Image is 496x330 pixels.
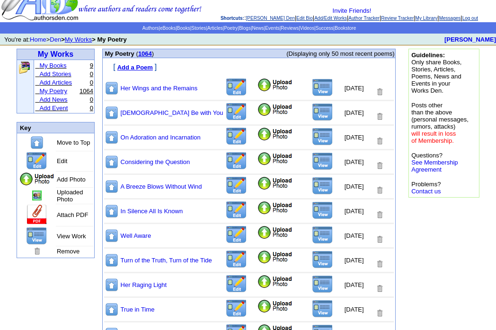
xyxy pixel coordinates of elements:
[30,36,46,43] a: Home
[411,181,441,195] font: Problems?
[375,87,384,96] img: Removes this Title
[121,158,190,165] a: Considering the Question
[65,36,92,43] a: My Works
[90,96,93,103] font: 0
[416,16,438,21] a: My Library
[225,201,248,219] img: Edit this Title
[257,152,293,166] img: Add Photo
[375,235,384,244] img: Removes this Title
[26,227,47,245] img: View this Page
[105,204,119,218] img: Move to top
[136,50,138,57] span: (
[138,50,152,57] a: 1064
[121,208,183,215] a: In Silence All Is Known
[90,70,93,78] font: 0
[39,104,68,112] a: Add Event
[439,16,461,21] a: Messages
[26,205,48,225] img: Add Attachment
[312,128,333,146] img: View this Title
[121,257,212,264] a: Turn of the Truth, Turn of the Tide
[345,306,364,313] font: [DATE]
[411,52,445,59] b: Guidelines:
[57,176,86,183] font: Add Photo
[314,16,347,21] a: Add/Edit Works
[345,134,364,141] font: [DATE]
[57,189,83,203] font: Uploaded Photo
[375,161,384,170] img: Removes this Title
[225,127,248,146] img: Edit this Title
[257,226,293,240] img: Add Photo
[281,26,299,31] a: Reviews
[333,7,372,14] a: Invite Friends!
[225,275,248,293] img: Edit this Title
[411,130,456,144] font: will result in loss of Membership.
[105,278,119,292] img: Move to top
[152,50,154,57] span: )
[375,260,384,269] img: Removes this Title
[300,26,314,31] a: Videos
[121,85,198,92] a: Her Wings and the Remains
[411,188,441,195] a: Contact us
[105,50,134,57] font: My Poetry
[225,152,248,170] img: Edit this Title
[121,281,167,288] a: Her Raging Light
[105,81,119,96] img: Move to top
[265,26,280,31] a: Events
[121,134,201,141] a: On Adoration and Incarnation
[257,176,293,191] img: Add Photo
[20,124,31,131] font: Key
[381,16,414,21] a: Review Tracker
[345,281,364,288] font: [DATE]
[39,96,67,103] a: Add News
[375,112,384,121] img: Removes this Title
[252,26,264,31] a: News
[348,16,380,21] a: Author Tracker
[61,36,65,43] b: >
[312,177,333,195] img: View this Title
[257,275,293,289] img: Add Photo
[312,201,333,219] img: View this Title
[57,233,86,240] font: View Work
[257,250,293,264] img: Add Photo
[90,79,93,86] font: 0
[345,109,364,116] font: [DATE]
[225,103,248,121] img: Edit this Title
[57,248,80,255] font: Remove
[117,63,153,71] a: Add a Poem
[345,158,364,165] font: [DATE]
[312,300,333,318] img: View this Title
[39,62,66,69] a: My Books
[312,251,333,269] img: View this Title
[204,7,495,21] div: : | | | | | | |
[105,130,119,145] img: Move to top
[90,62,93,69] font: 9
[121,183,202,190] a: A Breeze Blows Without Wind
[312,103,333,121] img: View this Title
[296,16,312,21] a: Edit Bio
[225,299,248,318] img: Edit this Title
[191,26,206,31] a: Stories
[207,26,223,31] a: Articles
[32,191,42,200] img: Add/Remove Photo
[225,78,248,96] img: Edit this Title
[105,105,119,120] img: Move to top
[411,52,461,94] font: Only share Books, Stories, Articles, Poems, News and Events in your Works Den.
[335,26,356,31] a: Bookstore
[19,172,55,186] img: Add Photo
[316,26,334,31] a: Success
[121,232,151,239] a: Well Aware
[39,70,71,78] a: Add Stories
[257,201,293,215] img: Add Photo
[312,78,333,96] img: View this Title
[105,155,119,169] img: Move to top
[411,152,458,173] font: Questions?
[105,179,119,194] img: Move to top
[80,87,93,95] font: 1064
[30,135,44,150] img: Move to top
[57,211,88,218] font: Attach PDF
[4,36,127,43] font: You're at: >
[375,210,384,219] img: Removes this Title
[221,16,244,21] span: Shortcuts:
[375,186,384,195] img: Removes this Title
[155,63,157,71] font: ]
